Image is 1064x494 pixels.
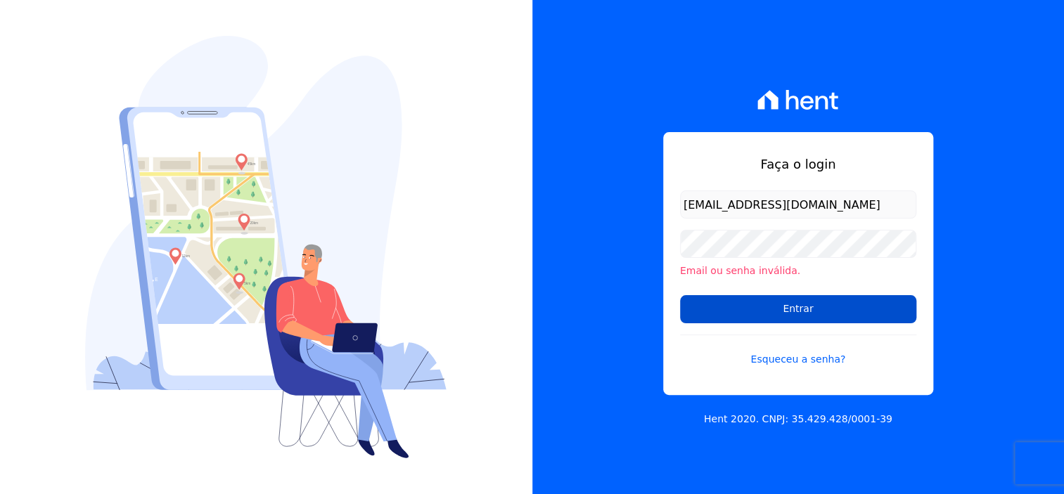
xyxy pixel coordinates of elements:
img: Login [85,36,447,458]
li: Email ou senha inválida. [680,264,916,278]
input: Entrar [680,295,916,323]
h1: Faça o login [680,155,916,174]
input: Email [680,190,916,219]
a: Esqueceu a senha? [680,334,916,367]
p: Hent 2020. CNPJ: 35.429.428/0001-39 [704,412,892,427]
